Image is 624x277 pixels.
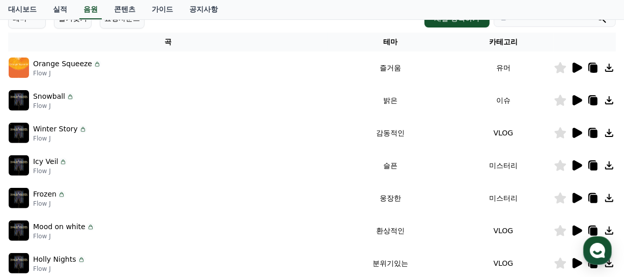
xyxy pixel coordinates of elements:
[9,123,29,143] img: music
[33,189,56,200] p: Frozen
[33,69,101,77] p: Flow J
[32,208,38,216] span: 홈
[9,220,29,241] img: music
[9,58,29,78] img: music
[33,102,74,110] p: Flow J
[33,200,66,208] p: Flow J
[453,182,554,214] td: 미스터리
[453,84,554,117] td: 이슈
[328,149,453,182] td: 슬픈
[33,232,95,240] p: Flow J
[131,192,195,218] a: 설정
[33,265,86,273] p: Flow J
[453,214,554,247] td: VLOG
[453,51,554,84] td: 유머
[33,221,86,232] p: Mood on white
[9,155,29,176] img: music
[3,192,67,218] a: 홈
[33,91,65,102] p: Snowball
[9,188,29,208] img: music
[33,59,92,69] p: Orange Squeeze
[33,156,58,167] p: Icy Veil
[328,214,453,247] td: 환상적인
[453,33,554,51] th: 카테고리
[453,149,554,182] td: 미스터리
[157,208,169,216] span: 설정
[328,33,453,51] th: 테마
[328,117,453,149] td: 감동적인
[453,117,554,149] td: VLOG
[33,134,87,143] p: Flow J
[33,124,78,134] p: Winter Story
[67,192,131,218] a: 대화
[9,253,29,273] img: music
[33,254,76,265] p: Holly Nights
[328,84,453,117] td: 밝은
[328,182,453,214] td: 웅장한
[93,208,105,216] span: 대화
[8,33,328,51] th: 곡
[33,167,67,175] p: Flow J
[328,51,453,84] td: 즐거움
[9,90,29,110] img: music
